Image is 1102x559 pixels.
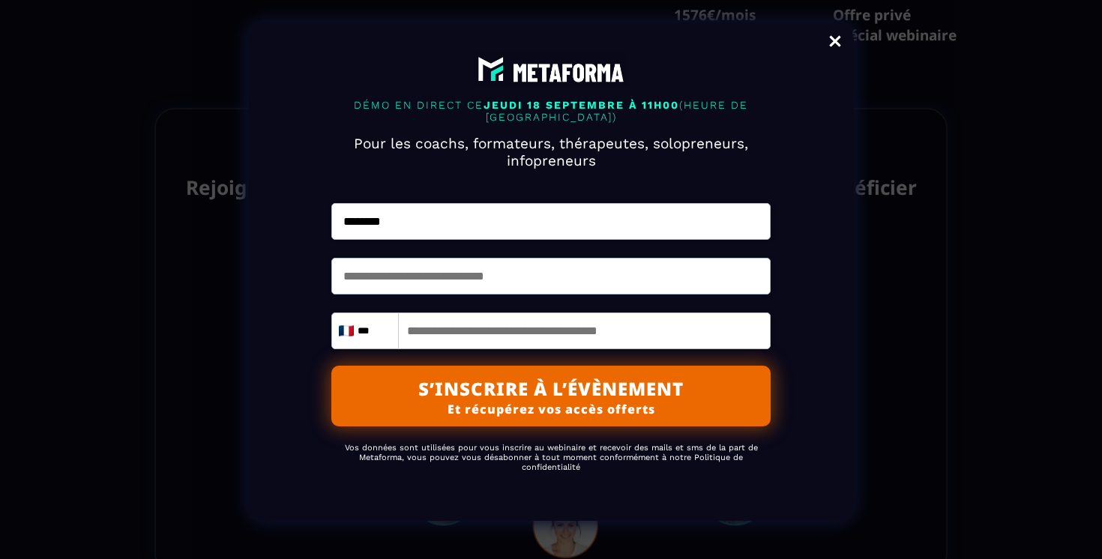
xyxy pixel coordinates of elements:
[474,52,627,87] img: abe9e435164421cb06e33ef15842a39e_e5ef653356713f0d7dd3797ab850248d_Capture_d%E2%80%99e%CC%81cran_2...
[331,366,771,426] button: S’INSCRIRE À L’ÉVÈNEMENTEt récupérez vos accès offerts
[331,95,771,128] p: DÉMO EN DIRECT CE (HEURE DE [GEOGRAPHIC_DATA])
[484,99,679,111] span: JEUDI 18 SEPTEMBRE À 11H00
[339,325,354,336] img: fr
[331,435,771,480] h2: Vos données sont utilisées pour vous inscrire au webinaire et recevoir des mails et sms de la par...
[331,127,771,177] h2: Pour les coachs, formateurs, thérapeutes, solopreneurs, infopreneurs
[820,26,850,59] a: Close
